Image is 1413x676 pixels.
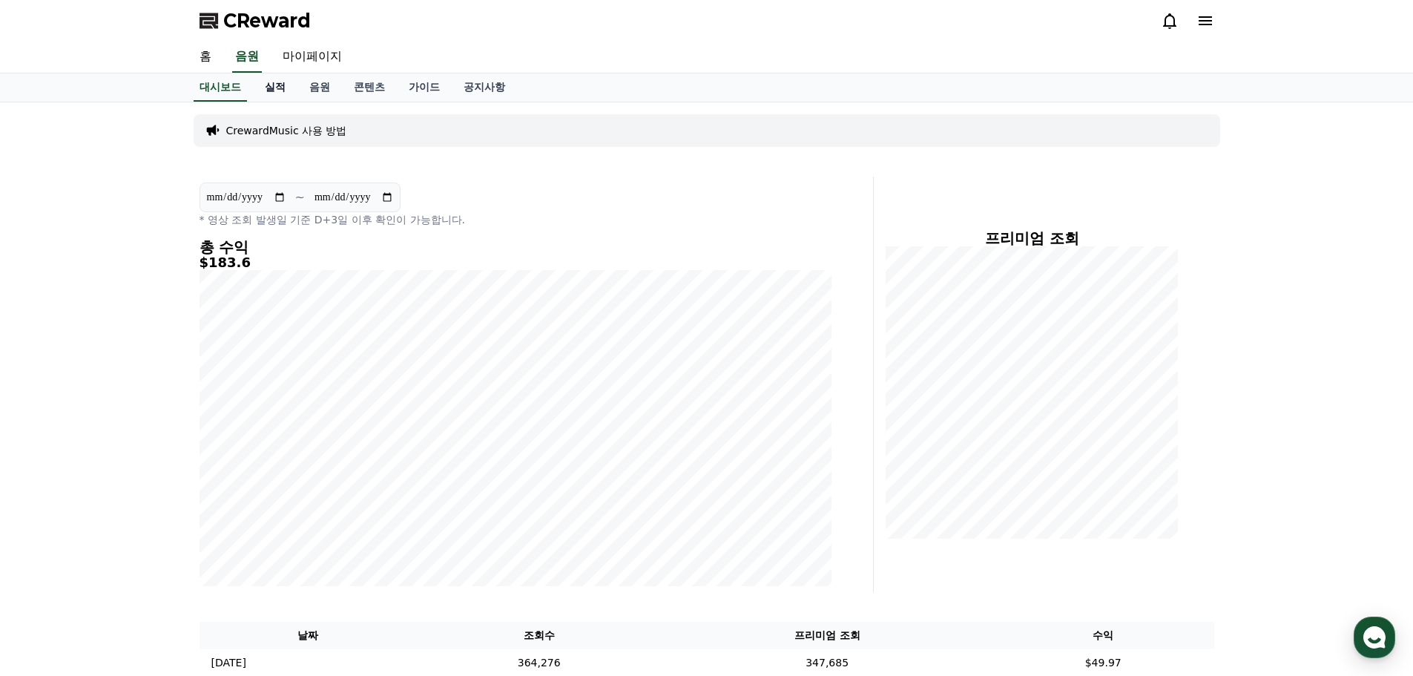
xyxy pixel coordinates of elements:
span: 대화 [136,493,154,505]
a: 실적 [253,73,297,102]
h4: 프리미엄 조회 [886,230,1179,246]
th: 프리미엄 조회 [662,622,992,649]
h5: $183.6 [200,255,831,270]
th: 조회수 [416,622,662,649]
a: 음원 [297,73,342,102]
a: 마이페이지 [271,42,354,73]
a: 대화 [98,470,191,508]
a: 음원 [232,42,262,73]
a: 홈 [4,470,98,508]
a: 홈 [188,42,223,73]
span: 홈 [47,493,56,505]
a: 콘텐츠 [342,73,397,102]
a: 설정 [191,470,285,508]
a: 대시보드 [194,73,247,102]
th: 날짜 [200,622,417,649]
span: 설정 [229,493,247,505]
a: 가이드 [397,73,452,102]
a: CReward [200,9,311,33]
span: CReward [223,9,311,33]
a: CrewardMusic 사용 방법 [226,123,347,138]
p: * 영상 조회 발생일 기준 D+3일 이후 확인이 가능합니다. [200,212,831,227]
a: 공지사항 [452,73,517,102]
h4: 총 수익 [200,239,831,255]
p: ~ [295,188,305,206]
th: 수익 [992,622,1214,649]
p: [DATE] [211,655,246,671]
